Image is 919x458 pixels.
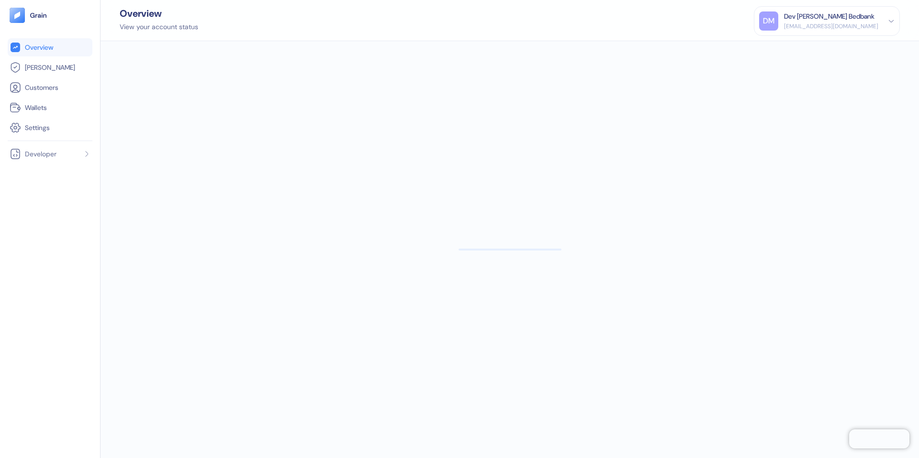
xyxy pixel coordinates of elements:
[25,149,56,159] span: Developer
[10,8,25,23] img: logo-tablet-V2.svg
[784,11,874,22] div: Dev [PERSON_NAME] Bedbank
[849,429,909,448] iframe: Chatra live chat
[10,122,90,133] a: Settings
[10,42,90,53] a: Overview
[25,63,75,72] span: [PERSON_NAME]
[25,43,53,52] span: Overview
[25,123,50,132] span: Settings
[120,22,198,32] div: View your account status
[10,62,90,73] a: [PERSON_NAME]
[10,102,90,113] a: Wallets
[30,12,47,19] img: logo
[784,22,878,31] div: [EMAIL_ADDRESS][DOMAIN_NAME]
[10,82,90,93] a: Customers
[25,83,58,92] span: Customers
[25,103,47,112] span: Wallets
[759,11,778,31] div: DM
[120,9,198,18] div: Overview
